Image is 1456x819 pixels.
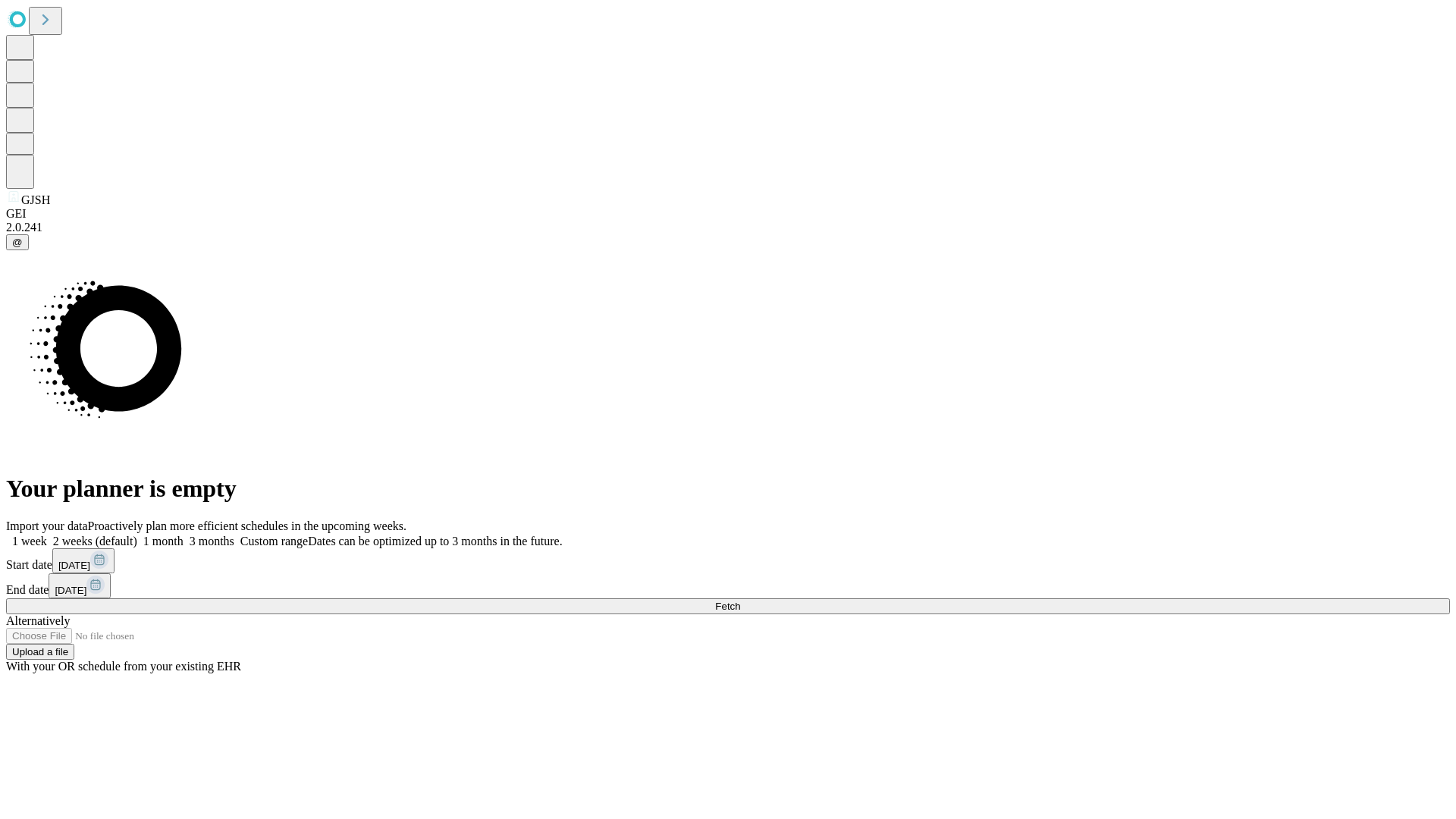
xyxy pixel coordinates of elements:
div: Start date [6,548,1450,573]
span: 1 week [12,535,47,548]
h1: Your planner is empty [6,475,1450,503]
button: [DATE] [49,573,111,598]
span: GJSH [21,193,50,206]
span: Proactively plan more efficient schedules in the upcoming weeks. [88,519,406,532]
div: End date [6,573,1450,598]
span: Alternatively [6,614,70,627]
button: [DATE] [52,548,115,573]
button: @ [6,234,29,250]
button: Fetch [6,598,1450,614]
span: [DATE] [55,585,86,596]
div: 2.0.241 [6,221,1450,234]
span: Fetch [715,601,740,612]
span: 1 month [143,535,184,548]
span: With your OR schedule from your existing EHR [6,660,241,673]
span: 3 months [190,535,234,548]
button: Upload a file [6,644,74,660]
span: 2 weeks (default) [53,535,137,548]
span: Custom range [240,535,308,548]
span: @ [12,237,23,248]
span: Import your data [6,519,88,532]
span: Dates can be optimized up to 3 months in the future. [308,535,562,548]
div: GEI [6,207,1450,221]
span: [DATE] [58,560,90,571]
